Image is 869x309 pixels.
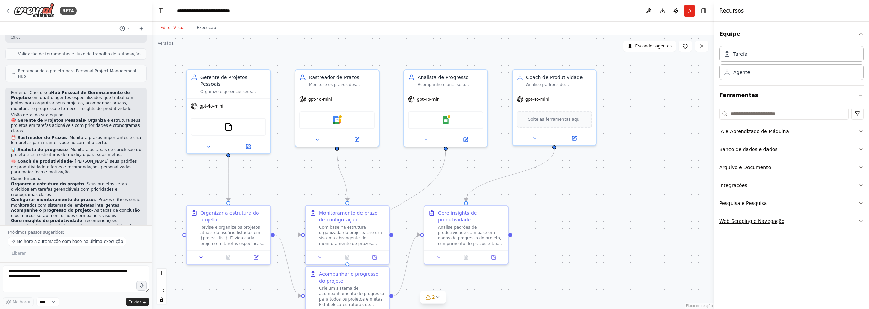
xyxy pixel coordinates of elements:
[333,116,341,124] img: Calendário Google
[333,253,362,262] button: Nenhuma saída disponível
[438,225,503,300] font: Analise padrões de produtividade com base em dados de progresso do projeto, cumprimento de prazos...
[719,165,771,170] font: Arquivo e Documento
[363,253,386,262] button: Abrir no painel lateral
[225,151,232,201] g: Edge from b1e5293d-a33f-40ea-a39c-3320f511cbac to 318bba62-dd72-4564-89c4-f68958dcd9ec
[3,297,34,306] button: Melhorar
[719,140,864,158] button: Banco de dados e dados
[686,304,713,308] a: Atribuição do React Flow
[344,151,449,262] g: Edge from b5599dd0-0d6a-47a6-b0da-32d8d0c03fe9 to 528bc55d-3162-4edf-a161-d09df77e7b4a
[719,147,778,152] font: Banco de dados e dados
[305,205,390,265] div: Monitoramento de prazo de configuraçãoCom base na estrutura organizada do projeto, crie um sistem...
[158,41,171,46] font: Versão
[11,90,51,95] font: Perfeito! Criei o seu
[156,6,166,16] button: Ocultar barra lateral esquerda
[319,225,383,295] font: Com base na estrutura organizada do projeto, crie um sistema abrangente de monitoramento de prazo...
[442,116,450,124] img: Planilhas Google
[418,82,481,125] font: Acompanhe e analise o progresso de projetos e metas pessoais. Monitore as taxas de conclusão, ide...
[13,300,31,304] font: Melhorar
[214,253,243,262] button: Nenhuma saída disponível
[719,24,864,43] button: Equipe
[555,134,593,142] button: Abrir no painel lateral
[526,82,592,136] font: Analise padrões de produtividade, identifique horários de pico de desempenho e forneça recomendaç...
[719,200,767,206] font: Pesquisa e Pesquisa
[526,75,583,80] font: Coach de Produtividade
[200,89,265,132] font: Organize e gerencie seus projetos pessoais, dividindo-os em tarefas acionáveis, definindo priorid...
[319,210,378,223] font: Monitoramento de prazo de configuração
[686,304,713,308] font: Fluxo de reação
[8,237,126,246] button: Melhore a automação com base na última execução
[244,253,267,262] button: Abrir no painel lateral
[309,75,359,80] font: Rastreador de Prazos
[319,271,378,284] font: Acompanhar o progresso do projeto
[719,176,864,194] button: Integrações
[418,75,469,80] font: Analista de Progresso
[136,24,147,33] button: Iniciar um novo bate-papo
[719,212,864,230] button: Web Scraping e Navegação
[11,181,84,186] font: Organize a estrutura do projeto
[528,117,581,122] font: Solte as ferramentas aqui
[403,69,488,147] div: Analista de ProgressoAcompanhe e analise o progresso de projetos e metas pessoais. Monitore as ta...
[275,232,301,300] g: Edge from 318bba62-dd72-4564-89c4-f68958dcd9ec to 528bc55d-3162-4edf-a161-d09df77e7b4a
[719,105,864,236] div: Ferramentas
[719,158,864,176] button: Arquivo e Documento
[11,135,67,140] font: ⏰ Rastreador de Prazos
[11,147,141,157] font: - Monitora as taxas de conclusão do projeto e cria estruturas de medição para suas metas.
[136,281,147,291] button: Clique para falar sobre sua ideia de automação
[8,249,29,258] button: Liberar
[309,82,375,125] font: Monitore os prazos dos projetos, crie cronogramas de lembretes e acompanhe marcos com prazos defi...
[424,205,509,265] div: Gere insights de produtividadeAnalise padrões de produtividade com base em dados de progresso do ...
[11,113,65,117] font: Visão geral da sua equipe:
[699,6,708,16] button: Ocultar barra lateral direita
[11,95,133,111] font: com quatro agentes especializados que trabalham juntos para organizar seus projetos, acompanhar p...
[719,92,758,98] font: Ferramentas
[452,253,481,262] button: Nenhuma saída disponível
[117,24,133,33] button: Mudar para o chat anterior
[14,3,54,18] img: Logotipo
[719,7,744,14] font: Recursos
[177,7,252,14] nav: migalha de pão
[157,269,166,277] button: ampliar
[224,123,233,131] img: Ferramenta de leitura de arquivo
[623,41,676,52] button: Esconder agentes
[432,294,435,300] font: 2
[171,41,174,46] font: 1
[338,136,376,144] button: Abrir no painel lateral
[229,142,267,151] button: Abrir no painel lateral
[11,135,141,146] font: - Monitora prazos importantes e cria lembretes para manter você no caminho certo.
[719,86,864,105] button: Ferramentas
[126,298,149,306] button: Enviar
[719,43,864,85] div: Equipe
[62,8,74,13] font: BETA
[157,295,166,304] button: alternar interatividade
[11,90,130,100] font: Hub Pessoal de Gerenciamento de Projetos
[186,205,271,265] div: Organizar a estrutura do projetoRevise e organize os projetos atuais do usuário listados em {proj...
[200,225,266,289] font: Revise e organize os projetos atuais do usuário listados em {project_list}. Divida cada projeto e...
[11,197,96,202] font: Configurar monitoramento de prazos
[11,147,68,152] font: 📊 Analista de progresso
[635,44,672,49] font: Esconder agentes
[200,75,247,87] font: Gerente de Projetos Pessoais
[11,197,141,208] font: - Prazos críticos serão monitorados com sistemas de lembretes inteligentes
[733,51,747,57] font: Tarefa
[733,70,750,75] font: Agente
[482,253,505,262] button: Abrir no painel lateral
[11,208,92,213] font: Acompanhe o progresso do projeto
[11,176,43,181] font: Como funciona:
[525,97,549,102] font: gpt-4o-mini
[420,291,446,304] button: 2
[11,118,141,133] font: - Organiza e estrutura seus projetos em tarefas acionáveis ​​com prioridades e cronogramas claros.
[17,239,123,244] font: Melhore a automação com base na última execução
[417,97,441,102] font: gpt-4o-mini
[393,232,420,300] g: Edge from 528bc55d-3162-4edf-a161-d09df77e7b4a to cd41ede7-14c2-437c-96a4-d68c4a076899
[308,97,332,102] font: gpt-4o-mini
[18,69,137,79] font: Renomeando o projeto para Personal Project Management Hub
[160,25,186,30] font: Editor Visual
[11,118,85,123] font: 🎯 Gerente de Projetos Pessoais
[197,25,216,30] font: Execução
[11,159,137,174] font: - [PERSON_NAME] seus padrões de produtividade e fornece recomendações personalizadas para maior f...
[393,232,420,238] g: Edge from 84231372-e677-41e7-8dbc-089cba2fec30 to cd41ede7-14c2-437c-96a4-d68c4a076899
[200,104,223,109] font: gpt-4o-mini
[11,218,82,223] font: Gere insights de produtividade
[157,286,166,295] button: vista adequada
[334,151,351,201] g: Edge from f47f4acc-da07-4852-b6bb-319add055c3e to 84231372-e677-41e7-8dbc-089cba2fec30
